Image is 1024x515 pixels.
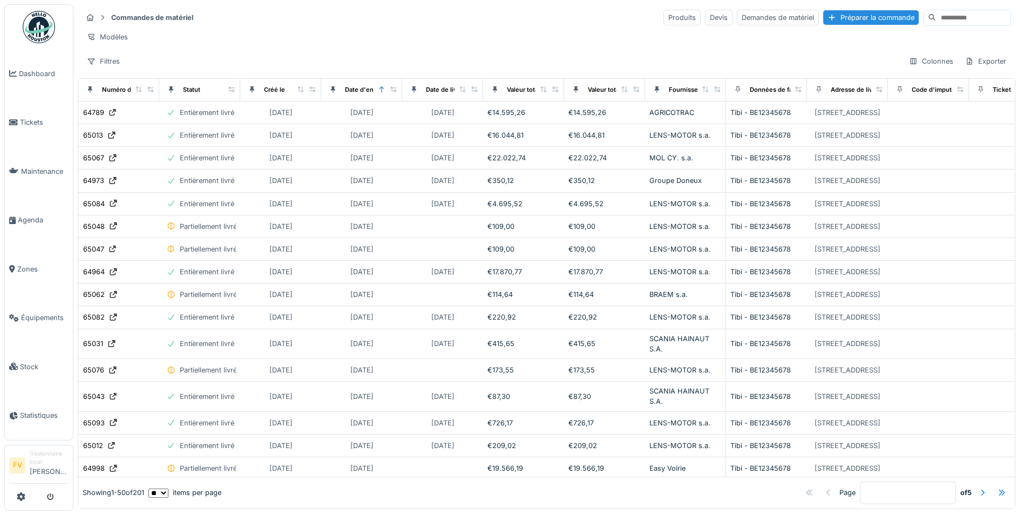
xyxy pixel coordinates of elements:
div: [DATE] [350,244,374,254]
div: [DATE] [431,441,455,451]
div: Partiellement livré [180,221,237,232]
div: [STREET_ADDRESS] [815,244,880,254]
span: Dashboard [19,69,69,79]
div: Entièrement livré [180,418,234,428]
div: €87,30 [568,391,641,402]
a: Tickets [5,98,73,147]
div: [STREET_ADDRESS] [815,463,880,473]
div: [DATE] [269,244,293,254]
div: Entièrement livré [180,441,234,451]
div: Tibi - BE12345678 [730,338,803,349]
div: [DATE] [431,153,455,163]
div: Entièrement livré [180,153,234,163]
div: [DATE] [350,107,374,118]
div: Créé le [264,85,285,94]
div: [DATE] [431,338,455,349]
div: LENS-MOTOR s.a. [649,244,721,254]
div: Entièrement livré [180,338,234,349]
div: LENS-MOTOR s.a. [649,418,721,428]
div: [DATE] [431,312,455,322]
div: Tibi - BE12345678 [730,267,803,277]
div: [DATE] [269,365,293,375]
div: LENS-MOTOR s.a. [649,130,721,140]
div: €726,17 [568,418,641,428]
div: €19.566,19 [568,463,641,473]
div: Entièrement livré [180,199,234,209]
a: Dashboard [5,49,73,98]
div: 65084 [83,199,105,209]
div: Partiellement livré [180,244,237,254]
div: Tibi - BE12345678 [730,175,803,186]
a: Agenda [5,196,73,245]
img: Badge_color-CXgf-gQk.svg [23,11,55,43]
div: LENS-MOTOR s.a. [649,267,721,277]
div: 65047 [83,244,104,254]
div: €4.695,52 [487,199,560,209]
div: Easy Voirie [649,463,721,473]
div: [DATE] [269,107,293,118]
div: 64789 [83,107,104,118]
div: €22.022,74 [568,153,641,163]
div: 65062 [83,289,105,300]
div: €19.566,19 [487,463,560,473]
div: [DATE] [269,221,293,232]
div: [DATE] [350,153,374,163]
div: [DATE] [431,267,455,277]
div: Groupe Doneux [649,175,721,186]
div: [DATE] [269,153,293,163]
div: [STREET_ADDRESS] [815,153,880,163]
div: [STREET_ADDRESS] [815,441,880,451]
div: €350,12 [568,175,641,186]
div: Tibi - BE12345678 [730,221,803,232]
div: €114,64 [487,289,560,300]
div: Filtres [82,53,125,69]
div: [DATE] [350,130,374,140]
span: Statistiques [20,410,69,421]
div: €22.022,74 [487,153,560,163]
div: [DATE] [431,107,455,118]
span: Tickets [20,117,69,127]
div: €17.870,77 [568,267,641,277]
div: Valeur totale facturée [507,85,570,94]
div: [DATE] [269,418,293,428]
div: Tibi - BE12345678 [730,391,803,402]
div: [DATE] [269,312,293,322]
div: [DATE] [350,391,374,402]
div: Adresse de livraison [831,85,891,94]
a: Maintenance [5,147,73,196]
div: [STREET_ADDRESS] [815,175,880,186]
div: [DATE] [431,175,455,186]
div: €16.044,81 [487,130,560,140]
div: Tibi - BE12345678 [730,130,803,140]
div: Ticket [993,85,1011,94]
div: €209,02 [487,441,560,451]
div: [DATE] [269,289,293,300]
div: €350,12 [487,175,560,186]
div: [STREET_ADDRESS] [815,130,880,140]
div: Devis [705,10,733,25]
div: 65043 [83,391,105,402]
div: Entièrement livré [180,175,234,186]
div: Tibi - BE12345678 [730,365,803,375]
div: [DATE] [269,338,293,349]
span: Stock [20,362,69,372]
div: Tibi - BE12345678 [730,312,803,322]
div: 65082 [83,312,105,322]
span: Équipements [21,313,69,323]
div: Fournisseur [669,85,704,94]
div: €87,30 [487,391,560,402]
div: Entièrement livré [180,267,234,277]
div: €14.595,26 [487,107,560,118]
div: MOL CY. s.a. [649,153,721,163]
div: [DATE] [350,338,374,349]
div: 65067 [83,153,104,163]
div: €109,00 [568,244,641,254]
div: Entièrement livré [180,312,234,322]
div: Exporter [960,53,1011,69]
a: Zones [5,245,73,294]
div: Produits [663,10,701,25]
div: [STREET_ADDRESS] [815,199,880,209]
strong: Commandes de matériel [107,12,198,23]
div: [DATE] [350,312,374,322]
div: [DATE] [350,289,374,300]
